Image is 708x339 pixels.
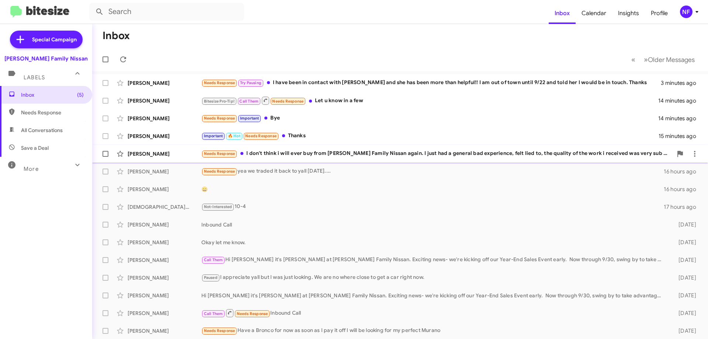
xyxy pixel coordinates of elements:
div: [PERSON_NAME] [128,132,201,140]
div: [DATE] [667,274,702,281]
input: Search [89,3,244,21]
div: [DATE] [667,256,702,264]
a: Insights [612,3,645,24]
a: Calendar [576,3,612,24]
div: [PERSON_NAME] [128,97,201,104]
div: [PERSON_NAME] [128,309,201,317]
div: [PERSON_NAME] [128,115,201,122]
span: Bitesize Pro-Tip! [204,99,235,104]
span: Save a Deal [21,144,49,152]
a: Special Campaign [10,31,83,48]
div: 15 minutes ago [659,132,702,140]
div: 14 minutes ago [658,97,702,104]
div: [PERSON_NAME] [128,292,201,299]
div: [PERSON_NAME] [128,79,201,87]
span: » [644,55,648,64]
div: [PERSON_NAME] [128,256,201,264]
div: 17 hours ago [664,203,702,211]
span: Special Campaign [32,36,77,43]
span: Paused [204,275,218,280]
div: [PERSON_NAME] Family Nissan [4,55,88,62]
button: Next [639,52,699,67]
div: [PERSON_NAME] [128,327,201,335]
div: [PERSON_NAME] [128,239,201,246]
div: 16 hours ago [664,186,702,193]
div: NF [680,6,693,18]
span: All Conversations [21,127,63,134]
div: Hi [PERSON_NAME] it's [PERSON_NAME] at [PERSON_NAME] Family Nissan. Exciting news- we're kicking ... [201,292,667,299]
button: NF [674,6,700,18]
div: [PERSON_NAME] [128,168,201,175]
span: Call Them [239,99,258,104]
div: [DATE] [667,239,702,246]
span: Needs Response [272,99,303,104]
div: [PERSON_NAME] [128,150,201,158]
span: Needs Response [204,328,235,333]
span: Try Pausing [240,80,261,85]
span: Needs Response [204,169,235,174]
div: Have a Bronco for now as soon as I pay it off I will be looking for my perfect Murano [201,326,667,335]
a: Profile [645,3,674,24]
span: Needs Response [204,151,235,156]
div: [PERSON_NAME] [128,221,201,228]
span: Important [204,134,223,138]
div: [DATE] [667,292,702,299]
nav: Page navigation example [627,52,699,67]
div: yea we traded it back to yall [DATE].... [201,167,664,176]
span: Needs Response [21,109,84,116]
div: 16 hours ago [664,168,702,175]
span: Needs Response [245,134,277,138]
div: 14 minutes ago [658,115,702,122]
span: Needs Response [237,311,268,316]
div: 3 minutes ago [661,79,702,87]
div: I don't think i will ever buy from [PERSON_NAME] Family Nissan again. I just had a general bad ex... [201,149,673,158]
div: [DATE] [667,221,702,228]
span: Call Them [204,257,223,262]
span: Needs Response [204,116,235,121]
div: 10-4 [201,203,664,211]
span: More [24,166,39,172]
span: Inbox [21,91,84,98]
span: Important [240,116,259,121]
button: Previous [627,52,640,67]
div: Let u know in a few [201,96,658,105]
span: Labels [24,74,45,81]
h1: Inbox [103,30,130,42]
div: Inbound Call [201,308,667,318]
div: [PERSON_NAME] [128,186,201,193]
div: [DATE] [667,309,702,317]
span: Not-Interested [204,204,232,209]
div: I have been in contact with [PERSON_NAME] and she has been more than helpful!! I am out of town u... [201,79,661,87]
span: (5) [77,91,84,98]
span: « [631,55,635,64]
div: Bye [201,114,658,122]
span: 🔥 Hot [228,134,240,138]
div: 😄 [201,186,664,193]
span: Older Messages [648,56,695,64]
div: [DEMOGRAPHIC_DATA][PERSON_NAME] [128,203,201,211]
span: Needs Response [204,80,235,85]
div: Hi [PERSON_NAME] it's [PERSON_NAME] at [PERSON_NAME] Family Nissan. Exciting news- we're kicking ... [201,256,667,264]
a: Inbox [549,3,576,24]
div: Inbound Call [201,221,667,228]
div: [DATE] [667,327,702,335]
div: Okay let me know. [201,239,667,246]
div: I appreciate yall but I was just looking. We are no where close to get a car right now. [201,273,667,282]
span: Call Them [204,311,223,316]
div: Thanks [201,132,659,140]
div: [PERSON_NAME] [128,274,201,281]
